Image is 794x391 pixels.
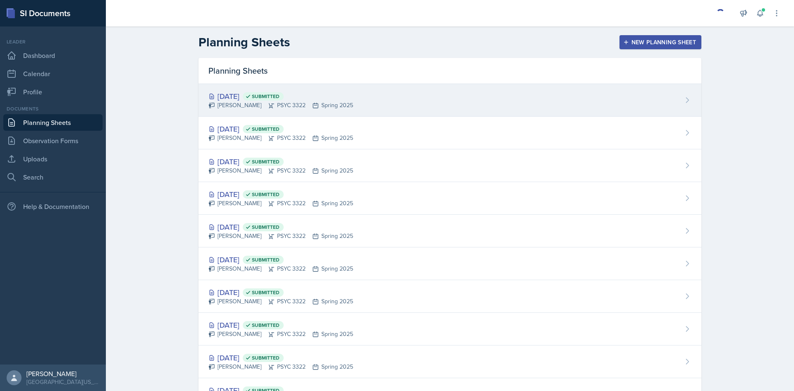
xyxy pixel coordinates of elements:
[198,313,701,345] a: [DATE] Submitted [PERSON_NAME]PSYC 3322Spring 2025
[208,352,353,363] div: [DATE]
[208,319,353,331] div: [DATE]
[3,65,103,82] a: Calendar
[198,35,290,50] h2: Planning Sheets
[198,58,701,84] div: Planning Sheets
[208,134,353,142] div: [PERSON_NAME] PSYC 3322 Spring 2025
[208,264,353,273] div: [PERSON_NAME] PSYC 3322 Spring 2025
[208,123,353,134] div: [DATE]
[208,287,353,298] div: [DATE]
[208,254,353,265] div: [DATE]
[208,166,353,175] div: [PERSON_NAME] PSYC 3322 Spring 2025
[252,191,280,198] span: Submitted
[198,215,701,247] a: [DATE] Submitted [PERSON_NAME]PSYC 3322Spring 2025
[3,47,103,64] a: Dashboard
[26,369,99,378] div: [PERSON_NAME]
[198,247,701,280] a: [DATE] Submitted [PERSON_NAME]PSYC 3322Spring 2025
[208,199,353,208] div: [PERSON_NAME] PSYC 3322 Spring 2025
[252,355,280,361] span: Submitted
[3,84,103,100] a: Profile
[208,297,353,306] div: [PERSON_NAME] PSYC 3322 Spring 2025
[208,232,353,240] div: [PERSON_NAME] PSYC 3322 Spring 2025
[208,101,353,110] div: [PERSON_NAME] PSYC 3322 Spring 2025
[26,378,99,386] div: [GEOGRAPHIC_DATA][US_STATE]
[252,93,280,100] span: Submitted
[3,38,103,46] div: Leader
[198,117,701,149] a: [DATE] Submitted [PERSON_NAME]PSYC 3322Spring 2025
[3,105,103,113] div: Documents
[3,114,103,131] a: Planning Sheets
[3,132,103,149] a: Observation Forms
[252,257,280,263] span: Submitted
[3,169,103,185] a: Search
[208,91,353,102] div: [DATE]
[208,362,353,371] div: [PERSON_NAME] PSYC 3322 Spring 2025
[198,182,701,215] a: [DATE] Submitted [PERSON_NAME]PSYC 3322Spring 2025
[208,189,353,200] div: [DATE]
[252,322,280,329] span: Submitted
[252,289,280,296] span: Submitted
[198,345,701,378] a: [DATE] Submitted [PERSON_NAME]PSYC 3322Spring 2025
[208,221,353,233] div: [DATE]
[208,330,353,338] div: [PERSON_NAME] PSYC 3322 Spring 2025
[619,35,701,49] button: New Planning Sheet
[198,149,701,182] a: [DATE] Submitted [PERSON_NAME]PSYC 3322Spring 2025
[625,39,696,46] div: New Planning Sheet
[252,126,280,132] span: Submitted
[252,224,280,230] span: Submitted
[3,151,103,167] a: Uploads
[252,158,280,165] span: Submitted
[198,84,701,117] a: [DATE] Submitted [PERSON_NAME]PSYC 3322Spring 2025
[198,280,701,313] a: [DATE] Submitted [PERSON_NAME]PSYC 3322Spring 2025
[208,156,353,167] div: [DATE]
[3,198,103,215] div: Help & Documentation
